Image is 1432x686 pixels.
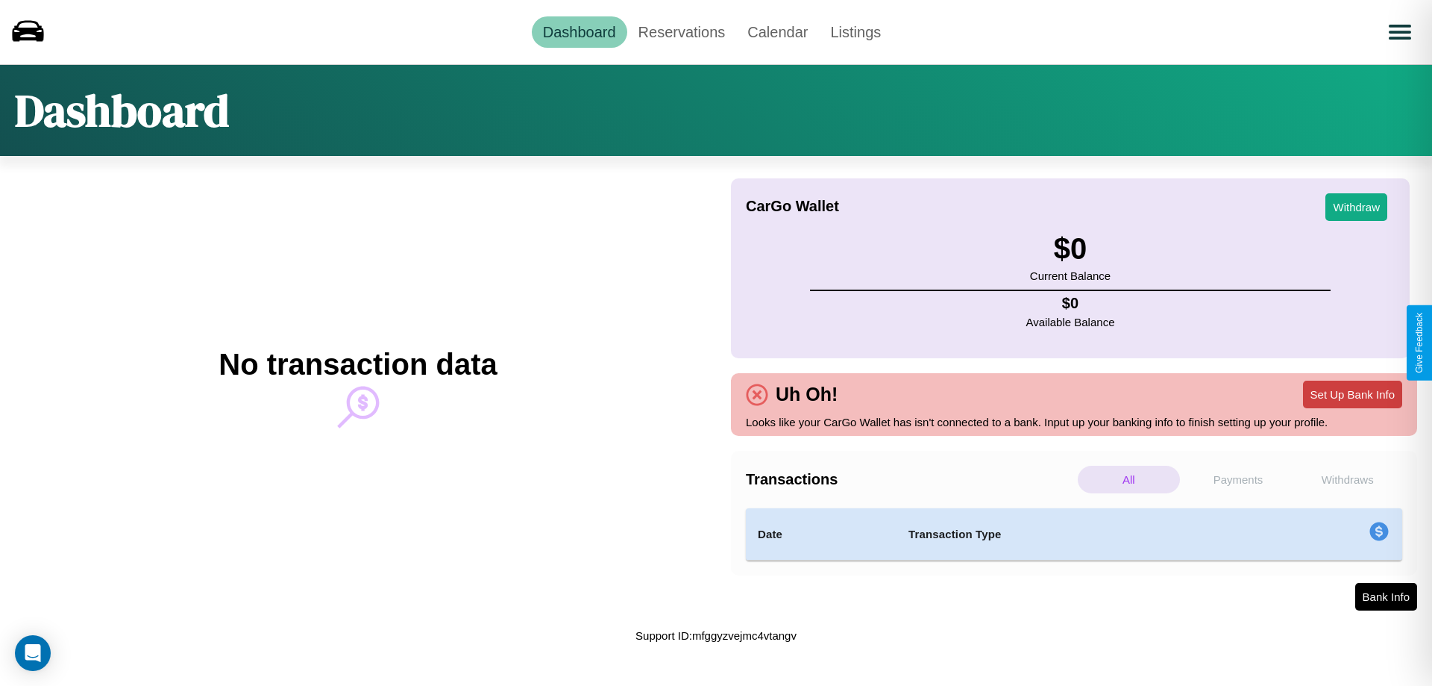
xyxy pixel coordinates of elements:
h4: Transactions [746,471,1074,488]
p: Available Balance [1026,312,1115,332]
p: Looks like your CarGo Wallet has isn't connected to a bank. Input up your banking info to finish ... [746,412,1402,432]
p: Payments [1187,466,1290,493]
h2: No transaction data [219,348,497,381]
button: Open menu [1379,11,1421,53]
a: Listings [819,16,892,48]
table: simple table [746,508,1402,561]
h4: Uh Oh! [768,384,845,405]
a: Calendar [736,16,819,48]
p: Current Balance [1030,266,1111,286]
p: Support ID: mfggyzvejmc4vtangv [635,626,797,646]
button: Set Up Bank Info [1303,381,1402,408]
h4: Date [758,526,885,543]
h4: Transaction Type [908,526,1247,543]
button: Withdraw [1325,193,1387,221]
div: Open Intercom Messenger [15,635,51,671]
div: Give Feedback [1414,313,1425,373]
p: Withdraws [1296,466,1398,493]
h1: Dashboard [15,80,229,141]
button: Bank Info [1355,583,1417,611]
a: Dashboard [532,16,627,48]
p: All [1078,466,1180,493]
h3: $ 0 [1030,232,1111,266]
h4: $ 0 [1026,295,1115,312]
h4: CarGo Wallet [746,198,839,215]
a: Reservations [627,16,737,48]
